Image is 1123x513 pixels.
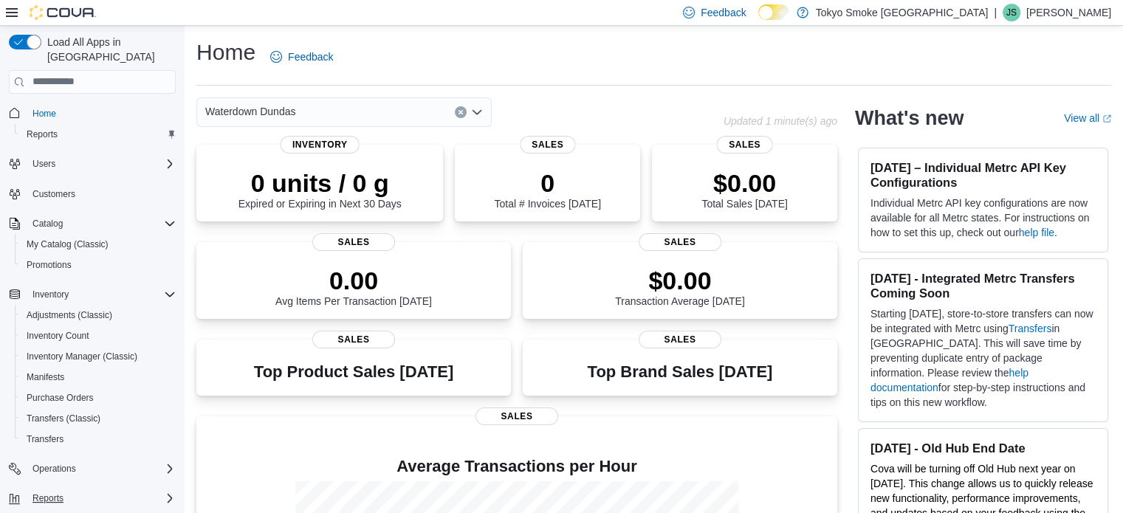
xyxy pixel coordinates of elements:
[21,125,63,143] a: Reports
[15,388,182,408] button: Purchase Orders
[870,271,1096,300] h3: [DATE] - Integrated Metrc Transfers Coming Soon
[855,106,964,130] h2: What's new
[21,125,176,143] span: Reports
[520,136,575,154] span: Sales
[27,104,176,123] span: Home
[15,346,182,367] button: Inventory Manager (Classic)
[27,489,69,507] button: Reports
[1019,227,1054,238] a: help file
[1026,4,1111,21] p: [PERSON_NAME]
[615,266,745,295] p: $0.00
[41,35,176,64] span: Load All Apps in [GEOGRAPHIC_DATA]
[21,306,118,324] a: Adjustments (Classic)
[588,363,773,381] h3: Top Brand Sales [DATE]
[27,185,81,203] a: Customers
[21,306,176,324] span: Adjustments (Classic)
[494,168,600,198] p: 0
[32,463,76,475] span: Operations
[21,348,143,365] a: Inventory Manager (Classic)
[758,20,759,21] span: Dark Mode
[758,4,789,20] input: Dark Mode
[15,429,182,450] button: Transfers
[21,235,176,253] span: My Catalog (Classic)
[724,115,837,127] p: Updated 1 minute(s) ago
[21,430,176,448] span: Transfers
[21,368,176,386] span: Manifests
[21,389,100,407] a: Purchase Orders
[238,168,402,198] p: 0 units / 0 g
[717,136,772,154] span: Sales
[870,306,1096,410] p: Starting [DATE], store-to-store transfers can now be integrated with Metrc using in [GEOGRAPHIC_D...
[312,331,395,348] span: Sales
[32,188,75,200] span: Customers
[238,168,402,210] div: Expired or Expiring in Next 30 Days
[15,255,182,275] button: Promotions
[27,460,176,478] span: Operations
[1064,112,1111,124] a: View allExternal link
[27,460,82,478] button: Operations
[32,108,56,120] span: Home
[870,441,1096,455] h3: [DATE] - Old Hub End Date
[21,410,106,427] a: Transfers (Classic)
[30,5,96,20] img: Cova
[1102,114,1111,123] svg: External link
[1006,4,1017,21] span: JS
[15,305,182,326] button: Adjustments (Classic)
[701,168,787,210] div: Total Sales [DATE]
[27,105,62,123] a: Home
[27,215,176,233] span: Catalog
[27,155,61,173] button: Users
[21,327,176,345] span: Inventory Count
[870,196,1096,240] p: Individual Metrc API key configurations are now available for all Metrc states. For instructions ...
[494,168,600,210] div: Total # Invoices [DATE]
[21,410,176,427] span: Transfers (Classic)
[275,266,432,307] div: Avg Items Per Transaction [DATE]
[701,168,787,198] p: $0.00
[27,433,63,445] span: Transfers
[15,367,182,388] button: Manifests
[701,5,746,20] span: Feedback
[15,124,182,145] button: Reports
[1003,4,1020,21] div: Jess Sidhu
[3,458,182,479] button: Operations
[21,430,69,448] a: Transfers
[21,389,176,407] span: Purchase Orders
[639,233,721,251] span: Sales
[27,185,176,203] span: Customers
[870,160,1096,190] h3: [DATE] – Individual Metrc API Key Configurations
[3,488,182,509] button: Reports
[3,103,182,124] button: Home
[27,238,109,250] span: My Catalog (Classic)
[994,4,997,21] p: |
[27,392,94,404] span: Purchase Orders
[21,235,114,253] a: My Catalog (Classic)
[21,256,176,274] span: Promotions
[32,289,69,300] span: Inventory
[3,213,182,234] button: Catalog
[27,351,137,362] span: Inventory Manager (Classic)
[1009,323,1052,334] a: Transfers
[3,183,182,204] button: Customers
[3,154,182,174] button: Users
[312,233,395,251] span: Sales
[27,413,100,424] span: Transfers (Classic)
[27,489,176,507] span: Reports
[21,256,78,274] a: Promotions
[27,371,64,383] span: Manifests
[27,286,75,303] button: Inventory
[27,128,58,140] span: Reports
[264,42,339,72] a: Feedback
[816,4,989,21] p: Tokyo Smoke [GEOGRAPHIC_DATA]
[27,259,72,271] span: Promotions
[254,363,453,381] h3: Top Product Sales [DATE]
[3,284,182,305] button: Inventory
[196,38,255,67] h1: Home
[639,331,721,348] span: Sales
[281,136,360,154] span: Inventory
[21,368,70,386] a: Manifests
[455,106,467,118] button: Clear input
[275,266,432,295] p: 0.00
[21,348,176,365] span: Inventory Manager (Classic)
[475,407,558,425] span: Sales
[15,326,182,346] button: Inventory Count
